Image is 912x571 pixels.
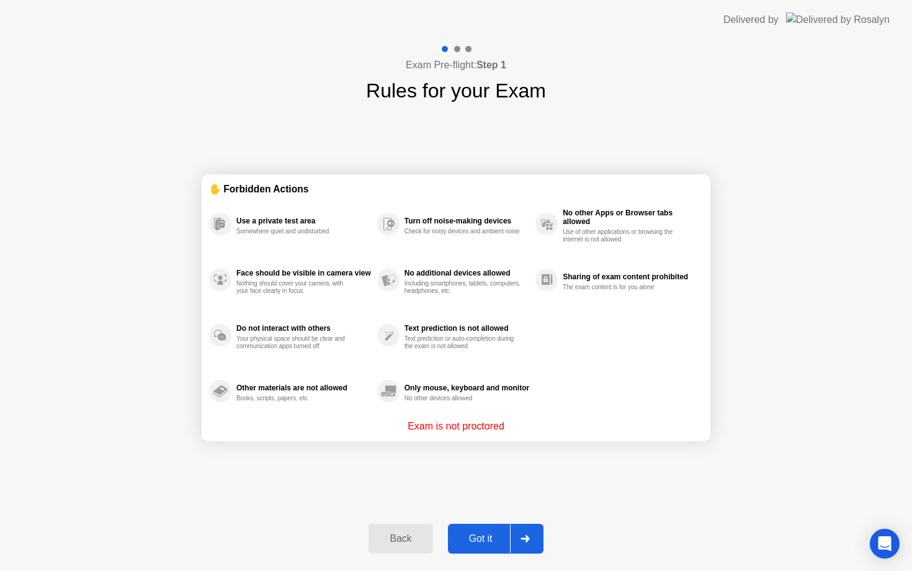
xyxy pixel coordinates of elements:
[236,324,371,333] div: Do not interact with others
[209,182,703,196] div: ✋ Forbidden Actions
[563,284,680,291] div: The exam content is for you alone
[405,384,529,392] div: Only mouse, keyboard and monitor
[563,209,697,226] div: No other Apps or Browser tabs allowed
[786,12,890,27] img: Delivered by Rosalyn
[236,335,354,350] div: Your physical space should be clear and communication apps turned off
[870,529,900,559] div: Open Intercom Messenger
[563,228,680,243] div: Use of other applications or browsing the internet is not allowed
[408,419,504,434] p: Exam is not proctored
[369,524,432,554] button: Back
[405,280,522,295] div: Including smartphones, tablets, computers, headphones, etc.
[236,228,354,235] div: Somewhere quiet and undisturbed
[448,524,543,554] button: Got it
[563,272,697,281] div: Sharing of exam content prohibited
[236,217,371,225] div: Use a private test area
[476,60,506,70] b: Step 1
[723,12,779,27] div: Delivered by
[236,269,371,277] div: Face should be visible in camera view
[452,533,510,544] div: Got it
[405,395,522,402] div: No other devices allowed
[405,217,529,225] div: Turn off noise-making devices
[372,533,429,544] div: Back
[405,269,529,277] div: No additional devices allowed
[405,228,522,235] div: Check for noisy devices and ambient noise
[236,384,371,392] div: Other materials are not allowed
[405,335,522,350] div: Text prediction or auto-completion during the exam is not allowed
[366,76,546,106] h1: Rules for your Exam
[406,58,506,73] h4: Exam Pre-flight:
[236,395,354,402] div: Books, scripts, papers, etc
[236,280,354,295] div: Nothing should cover your camera, with your face clearly in focus
[405,324,529,333] div: Text prediction is not allowed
